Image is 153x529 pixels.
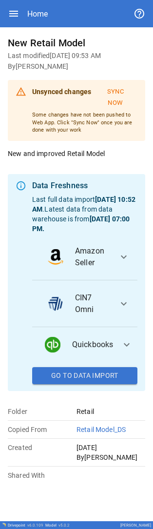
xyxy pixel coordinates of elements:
[58,523,70,528] span: v 5.0.2
[76,443,145,452] p: [DATE]
[8,51,145,61] h6: Last modified [DATE] 09:53 AM
[32,327,137,362] button: data_logoQuickbooks
[76,407,145,416] p: Retail
[27,9,48,19] div: Home
[94,84,137,111] button: Sync Now
[48,296,63,312] img: data_logo
[32,196,135,213] b: [DATE] 10:52 AM
[32,88,91,96] b: Unsynced changes
[8,407,76,416] p: Folder
[48,249,63,265] img: data_logo
[32,195,137,234] p: Last full data import . Latest data from data warehouse is from
[8,61,145,72] h6: By [PERSON_NAME]
[76,425,145,434] p: Retail Model_DS
[45,523,70,528] div: Model
[32,215,130,233] b: [DATE] 07:00 PM .
[32,367,137,385] button: Go To Data Import
[8,149,145,158] p: New and improved Retail Model
[72,339,114,351] span: Quickbooks
[121,339,133,351] span: expand_more
[118,251,130,263] span: expand_more
[32,234,137,280] button: data_logoAmazon Seller
[45,337,60,353] img: data_logo
[75,292,110,315] span: CIN7 Omni
[32,111,137,134] p: Some changes have not been pushed to Web App. Click "Sync Now" once you are done with your work
[32,280,137,327] button: data_logoCIN7 Omni
[2,523,6,527] img: Drivepoint
[8,470,76,480] p: Shared With
[120,523,151,528] div: [PERSON_NAME]
[8,35,145,51] h6: New Retail Model
[118,298,130,310] span: expand_more
[8,523,43,528] div: Drivepoint
[75,245,110,269] span: Amazon Seller
[27,523,43,528] span: v 6.0.109
[8,425,76,434] p: Copied From
[76,452,145,462] p: By [PERSON_NAME]
[8,443,76,452] p: Created
[32,180,137,192] div: Data Freshness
